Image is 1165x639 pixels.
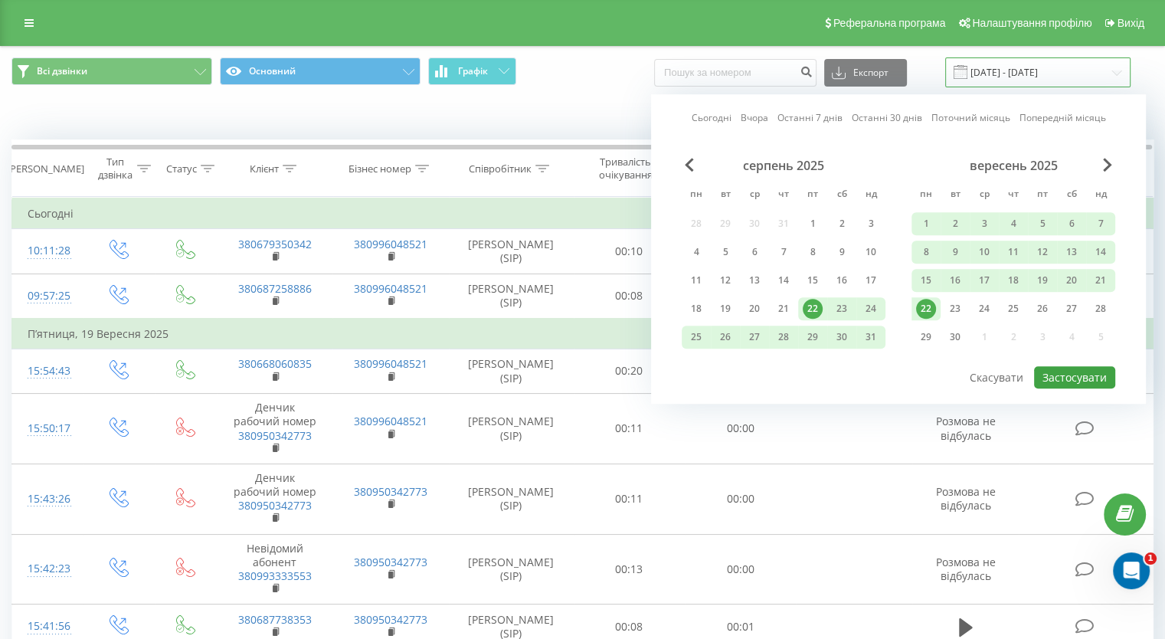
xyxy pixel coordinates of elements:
[944,184,967,207] abbr: вівторок
[1003,214,1023,234] div: 4
[774,270,794,290] div: 14
[856,326,885,349] div: нд 31 серп 2025 р.
[238,237,312,251] a: 380679350342
[1086,212,1115,235] div: нд 7 вер 2025 р.
[1032,242,1052,262] div: 12
[1144,552,1157,565] span: 1
[803,270,823,290] div: 15
[217,534,332,605] td: Невідомий абонент
[803,214,823,234] div: 1
[970,241,999,264] div: ср 10 вер 2025 р.
[1034,366,1115,388] button: Застосувати
[686,270,706,290] div: 11
[1032,270,1052,290] div: 19
[772,184,795,207] abbr: четвер
[1118,17,1144,29] span: Вихід
[449,229,574,274] td: [PERSON_NAME] (SIP)
[916,270,936,290] div: 15
[28,236,68,266] div: 10:11:28
[861,270,881,290] div: 17
[714,184,737,207] abbr: вівторок
[973,184,996,207] abbr: середа
[685,464,796,534] td: 00:00
[774,327,794,347] div: 28
[936,484,996,513] span: Розмова не відбулась
[911,241,941,264] div: пн 8 вер 2025 р.
[824,59,907,87] button: Експорт
[682,269,711,292] div: пн 11 серп 2025 р.
[856,269,885,292] div: нд 17 серп 2025 р.
[1028,269,1057,292] div: пт 19 вер 2025 р.
[354,484,427,499] a: 380950342773
[769,241,798,264] div: чт 7 серп 2025 р.
[743,184,766,207] abbr: середа
[774,299,794,319] div: 21
[832,214,852,234] div: 2
[1086,269,1115,292] div: нд 21 вер 2025 р.
[449,464,574,534] td: [PERSON_NAME] (SIP)
[911,212,941,235] div: пн 1 вер 2025 р.
[852,111,922,126] a: Останні 30 днів
[832,299,852,319] div: 23
[1062,242,1082,262] div: 13
[827,212,856,235] div: сб 2 серп 2025 р.
[856,241,885,264] div: нд 10 серп 2025 р.
[830,184,853,207] abbr: субота
[832,270,852,290] div: 16
[740,326,769,349] div: ср 27 серп 2025 р.
[832,242,852,262] div: 9
[945,242,965,262] div: 9
[1032,214,1052,234] div: 5
[682,241,711,264] div: пн 4 серп 2025 р.
[945,214,965,234] div: 2
[28,484,68,514] div: 15:43:26
[1060,184,1083,207] abbr: субота
[827,297,856,320] div: сб 23 серп 2025 р.
[999,212,1028,235] div: чт 4 вер 2025 р.
[217,464,332,534] td: Денчик рабочий номер
[999,241,1028,264] div: чт 11 вер 2025 р.
[1091,214,1111,234] div: 7
[1057,269,1086,292] div: сб 20 вер 2025 р.
[740,241,769,264] div: ср 6 серп 2025 р.
[911,326,941,349] div: пн 29 вер 2025 р.
[744,327,764,347] div: 27
[769,269,798,292] div: чт 14 серп 2025 р.
[354,414,427,428] a: 380996048521
[349,162,411,175] div: Бізнес номер
[449,274,574,319] td: [PERSON_NAME] (SIP)
[916,214,936,234] div: 1
[685,534,796,605] td: 00:00
[1057,297,1086,320] div: сб 27 вер 2025 р.
[941,326,970,349] div: вт 30 вер 2025 р.
[250,162,279,175] div: Клієнт
[777,111,843,126] a: Останні 7 днів
[1086,297,1115,320] div: нд 28 вер 2025 р.
[354,281,427,296] a: 380996048521
[7,162,84,175] div: [PERSON_NAME]
[685,394,796,464] td: 00:00
[856,297,885,320] div: нд 24 серп 2025 р.
[654,59,816,87] input: Пошук за номером
[740,297,769,320] div: ср 20 серп 2025 р.
[238,498,312,513] a: 380950342773
[1113,552,1150,589] iframe: Intercom live chat
[801,184,824,207] abbr: п’ятниця
[1032,299,1052,319] div: 26
[1057,241,1086,264] div: сб 13 вер 2025 р.
[741,111,768,126] a: Вчора
[915,184,938,207] abbr: понеділок
[740,269,769,292] div: ср 13 серп 2025 р.
[715,242,735,262] div: 5
[911,269,941,292] div: пн 15 вер 2025 р.
[916,327,936,347] div: 29
[715,270,735,290] div: 12
[1028,297,1057,320] div: пт 26 вер 2025 р.
[711,241,740,264] div: вт 5 серп 2025 р.
[354,612,427,627] a: 380950342773
[744,242,764,262] div: 6
[686,299,706,319] div: 18
[774,242,794,262] div: 7
[354,237,427,251] a: 380996048521
[974,270,994,290] div: 17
